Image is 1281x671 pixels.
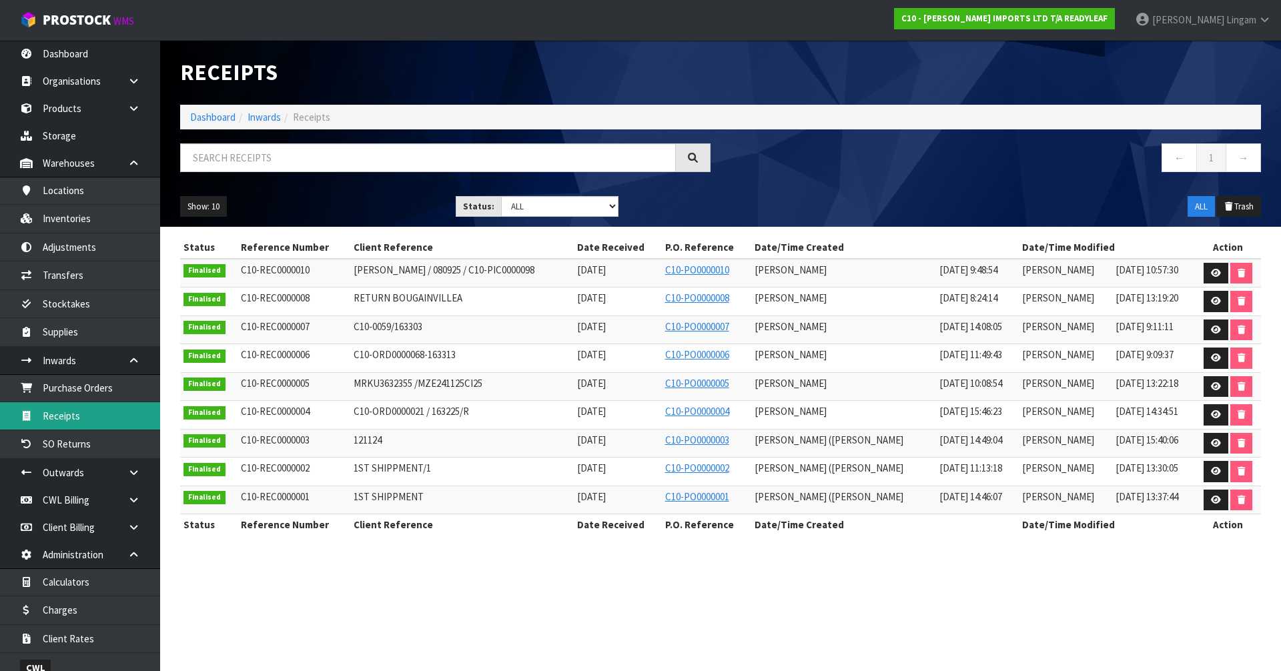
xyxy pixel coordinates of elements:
a: C10-PO0000001 [665,490,729,503]
th: Reference Number [238,237,350,258]
a: ← [1162,143,1197,172]
span: Receipts [293,111,330,123]
span: C10-REC0000002 [241,462,310,474]
a: C10-PO0000006 [665,348,729,361]
th: Date/Time Modified [1019,237,1195,258]
span: [DATE] [577,490,606,503]
span: 1ST SHIPPMENT/1 [354,462,431,474]
span: C10-REC0000008 [241,291,310,304]
span: C10-0059/163303 [354,320,422,333]
span: [DATE] [577,405,606,418]
small: WMS [113,15,134,27]
span: [DATE] 14:08:05 [939,320,1002,333]
span: [DATE] 14:34:51 [1116,405,1178,418]
span: Finalised [183,491,226,504]
span: [DATE] 11:13:18 [939,462,1002,474]
span: C10-REC0000003 [241,434,310,446]
span: [DATE] [577,434,606,446]
span: [DATE] [577,377,606,390]
a: C10-PO0000002 [665,462,729,474]
span: [DATE] [577,462,606,474]
th: Date/Time Created [751,237,1019,258]
span: Finalised [183,264,226,277]
a: C10-PO0000005 [665,377,729,390]
a: Dashboard [190,111,236,123]
th: Date Received [574,514,662,536]
th: Date/Time Created [751,514,1019,536]
a: C10-PO0000007 [665,320,729,333]
span: [DATE] 15:46:23 [939,405,1002,418]
span: [DATE] [577,348,606,361]
span: [DATE] [577,291,606,304]
th: Client Reference [350,514,573,536]
span: Finalised [183,406,226,420]
span: Finalised [183,293,226,306]
span: [PERSON_NAME] [755,291,827,304]
span: Lingam [1226,13,1256,26]
span: [PERSON_NAME] [1022,462,1094,474]
span: [DATE] 13:30:05 [1116,462,1178,474]
h1: Receipts [180,60,711,85]
span: [PERSON_NAME] [1022,320,1094,333]
span: [DATE] 15:40:06 [1116,434,1178,446]
strong: Status: [463,201,494,212]
span: C10-REC0000001 [241,490,310,503]
a: 1 [1196,143,1226,172]
span: Finalised [183,378,226,391]
span: C10-REC0000010 [241,263,310,276]
span: [DATE] 8:24:14 [939,291,997,304]
span: [PERSON_NAME] [1022,291,1094,304]
a: C10-PO0000004 [665,405,729,418]
span: 1ST SHIPPMENT [354,490,424,503]
input: Search receipts [180,143,676,172]
th: P.O. Reference [662,237,751,258]
span: C10-ORD0000021 / 163225/R [354,405,469,418]
span: C10-REC0000005 [241,377,310,390]
span: [DATE] [577,320,606,333]
span: [PERSON_NAME] [1022,490,1094,503]
img: cube-alt.png [20,11,37,28]
a: C10-PO0000010 [665,263,729,276]
a: → [1226,143,1261,172]
span: [DATE] 9:48:54 [939,263,997,276]
button: Show: 10 [180,196,227,217]
span: [DATE] 13:22:18 [1116,377,1178,390]
a: C10 - [PERSON_NAME] IMPORTS LTD T/A READYLEAF [894,8,1115,29]
th: Status [180,514,238,536]
span: [PERSON_NAME] [755,405,827,418]
span: [PERSON_NAME] [755,377,827,390]
a: C10-PO0000008 [665,291,729,304]
th: Action [1195,237,1261,258]
span: [PERSON_NAME] [1022,348,1094,361]
span: 121124 [354,434,382,446]
span: RETURN BOUGAINVILLEA [354,291,462,304]
span: [PERSON_NAME] [755,263,827,276]
span: C10-REC0000004 [241,405,310,418]
span: [DATE] 10:57:30 [1116,263,1178,276]
span: Finalised [183,434,226,448]
span: Finalised [183,321,226,334]
span: [PERSON_NAME] [1022,434,1094,446]
button: ALL [1188,196,1215,217]
th: Reference Number [238,514,350,536]
th: Client Reference [350,237,573,258]
span: C10-ORD0000068-163313 [354,348,456,361]
th: Date Received [574,237,662,258]
span: [DATE] 11:49:43 [939,348,1002,361]
span: [DATE] 14:46:07 [939,490,1002,503]
span: [DATE] 13:37:44 [1116,490,1178,503]
a: C10-PO0000003 [665,434,729,446]
span: Finalised [183,463,226,476]
span: [DATE] 9:09:37 [1116,348,1174,361]
span: [PERSON_NAME] [1022,405,1094,418]
span: Finalised [183,350,226,363]
span: [PERSON_NAME] / 080925 / C10-PIC0000098 [354,263,534,276]
span: [PERSON_NAME] [1022,377,1094,390]
th: Action [1195,514,1261,536]
span: [PERSON_NAME] ([PERSON_NAME] [755,462,903,474]
span: C10-REC0000007 [241,320,310,333]
span: [PERSON_NAME] [755,320,827,333]
th: Date/Time Modified [1019,514,1195,536]
nav: Page navigation [731,143,1261,176]
th: P.O. Reference [662,514,751,536]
